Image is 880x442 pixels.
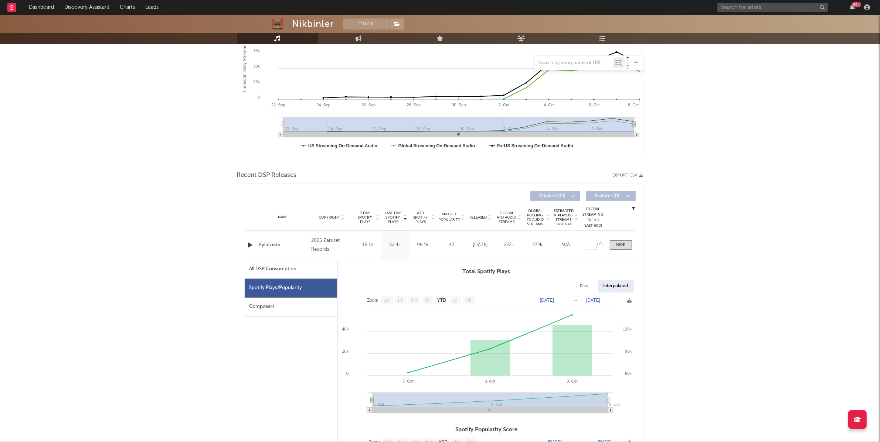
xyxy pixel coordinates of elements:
text: 90k [625,349,632,353]
span: Released [470,215,487,220]
text: 25k [253,79,260,84]
h3: Total Spotify Plays [337,267,636,276]
button: Features(0) [586,191,636,201]
div: N/A [554,241,578,249]
text: 1w [384,298,390,303]
text: 1y [453,298,458,303]
text: Zoom [367,298,378,303]
span: ATD Spotify Plays [411,211,431,224]
span: Originals ( 14 ) [535,194,569,198]
div: 99 + [852,2,861,7]
text: 0 [346,371,348,376]
text: YTD [437,298,446,303]
text: → [574,298,578,303]
a: Eylülzede [259,241,308,249]
div: 47 [439,241,465,249]
div: All DSP Consumption [249,265,297,274]
text: 24. Sep [316,103,330,107]
text: 22. Sep [271,103,285,107]
div: Interpolated [598,280,634,292]
text: 8. Oct [485,379,495,383]
text: 4. Oct [544,103,554,107]
svg: Luminate Daily Consumption [237,8,643,156]
text: 9. Oct [567,379,577,383]
text: 2. Oct [498,103,509,107]
text: 9. Oct [609,402,620,407]
div: Global Streaming Trend (Last 60D) [582,206,604,229]
button: 99+ [850,4,855,10]
text: 7. Oct [402,379,413,383]
div: [DATE] [468,241,493,249]
text: 6m [424,298,431,303]
text: 120k [623,327,632,331]
span: Spotify Popularity [438,212,460,223]
div: All DSP Consumption [245,260,337,279]
text: 1m [397,298,403,303]
text: [DATE] [586,298,600,303]
div: Name [259,215,308,220]
text: Global Streaming On-Demand Audio [398,143,475,148]
text: 28. Sep [407,103,421,107]
div: Spotify Plays/Popularity [245,279,337,298]
button: Export CSV [613,173,643,178]
input: Search for artists [717,3,828,12]
div: 96.1k [356,241,380,249]
text: 6. Oct [589,103,599,107]
text: Luminate Daily Streams [242,45,247,92]
span: 7 Day Spotify Plays [356,211,375,224]
h3: Spotify Popularity Score [337,425,636,434]
text: 3m [411,298,417,303]
text: US Streaming On-Demand Audio [308,143,377,148]
text: 30. Sep [452,103,466,107]
span: Copyright [319,215,340,220]
span: Estimated % Playlist Streams Last Day [554,209,574,226]
div: 272k [497,241,521,249]
button: Track [343,18,390,30]
text: All [466,298,471,303]
div: 2025 Zaruret Records [311,236,351,254]
span: Features ( 0 ) [591,194,625,198]
div: Composers [245,298,337,316]
text: 60k [625,371,632,376]
div: 272k [525,241,550,249]
text: [DATE] [540,298,554,303]
text: 40k [342,327,349,331]
text: Ex-US Streaming On-Demand Audio [497,143,573,148]
text: 0 [257,95,259,99]
span: Global ATD Audio Streams [497,211,517,224]
span: Global Rolling 7D Audio Streams [525,209,546,226]
span: Last Day Spotify Plays [383,211,403,224]
div: Nikbinler [292,18,334,30]
div: 96.1k [411,241,435,249]
button: Originals(14) [530,191,580,201]
div: 32.4k [383,241,407,249]
input: Search by song name or URL [535,60,613,66]
div: Raw [575,280,594,292]
text: 26. Sep [361,103,376,107]
text: 75k [253,48,260,53]
span: Recent DSP Releases [237,171,297,180]
text: 8. Oct [628,103,639,107]
text: 20k [342,349,349,353]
